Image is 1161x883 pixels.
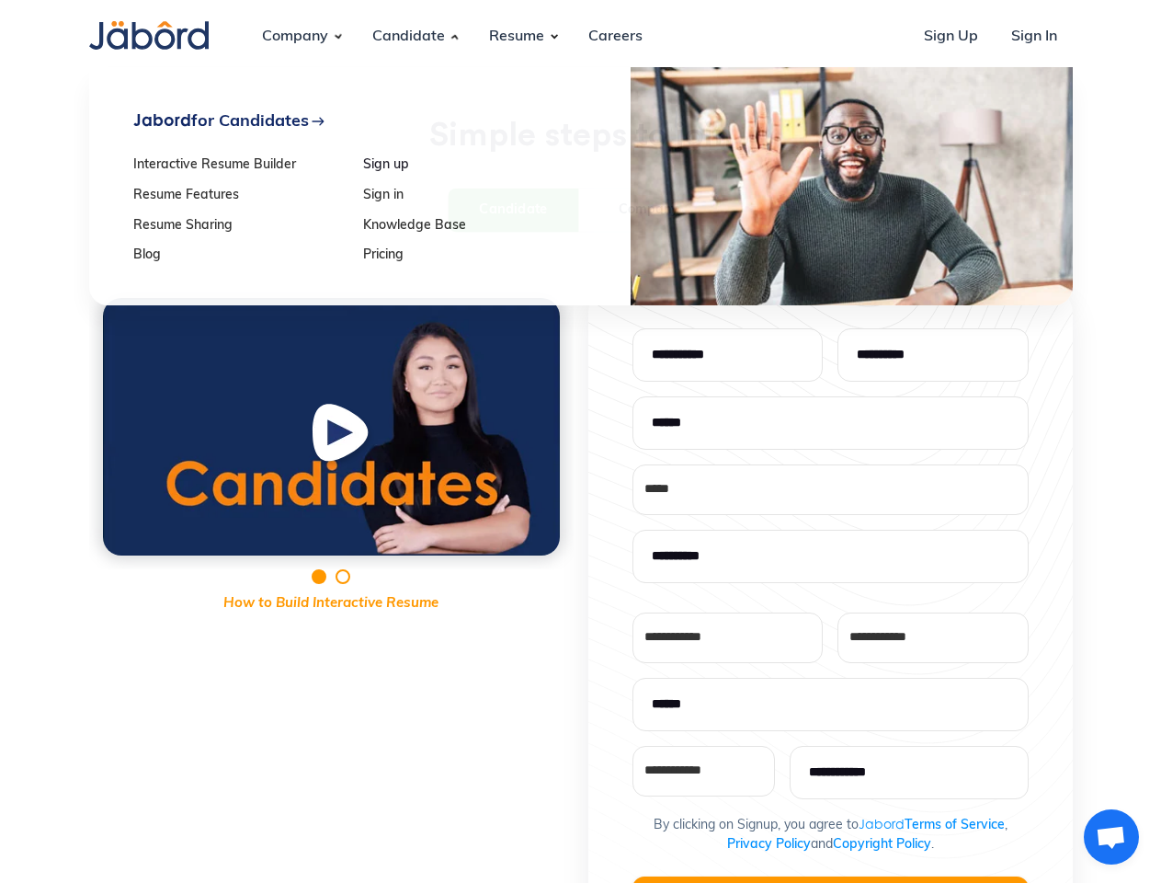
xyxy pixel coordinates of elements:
[363,248,581,264] a: Pricing
[133,248,351,264] a: Blog
[133,158,351,174] a: Interactive Resume Builder
[1084,809,1139,865] a: Open chat
[103,298,560,556] a: open lightbox
[727,838,811,852] a: Privacy Policy
[909,12,993,62] a: Sign Up
[308,401,378,473] img: Play Button
[133,189,351,204] a: Resume Features
[654,814,1007,854] p: By clicking on Signup, you agree to , and .
[311,113,325,128] div: east
[474,12,559,62] div: Resume
[133,109,191,130] span: Jabord
[996,12,1072,62] a: Sign In
[89,284,574,569] div: 1 of 2
[859,816,905,831] span: Jabord
[336,569,350,584] div: Show slide 2 of 2
[363,189,581,204] a: Sign in
[89,284,574,614] div: carousel
[363,219,581,235] a: Knowledge Base
[133,219,351,235] a: Resume Sharing
[247,12,343,62] div: Company
[574,12,657,62] a: Careers
[833,838,931,852] a: Copyright Policy
[859,819,1005,832] a: JabordTerms of Service
[312,569,326,584] div: Show slide 1 of 2
[89,21,209,50] img: Jabord
[133,111,581,131] a: Jabordfor Candidateseast
[358,12,460,62] div: Candidate
[363,158,581,174] a: Sign up
[89,594,574,615] p: How to Build Interactive Resume
[630,67,1073,305] img: Candidate Signup
[133,111,309,131] div: for Candidates
[89,67,1073,305] nav: Candidate
[103,298,560,556] img: Candidate Thumbnail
